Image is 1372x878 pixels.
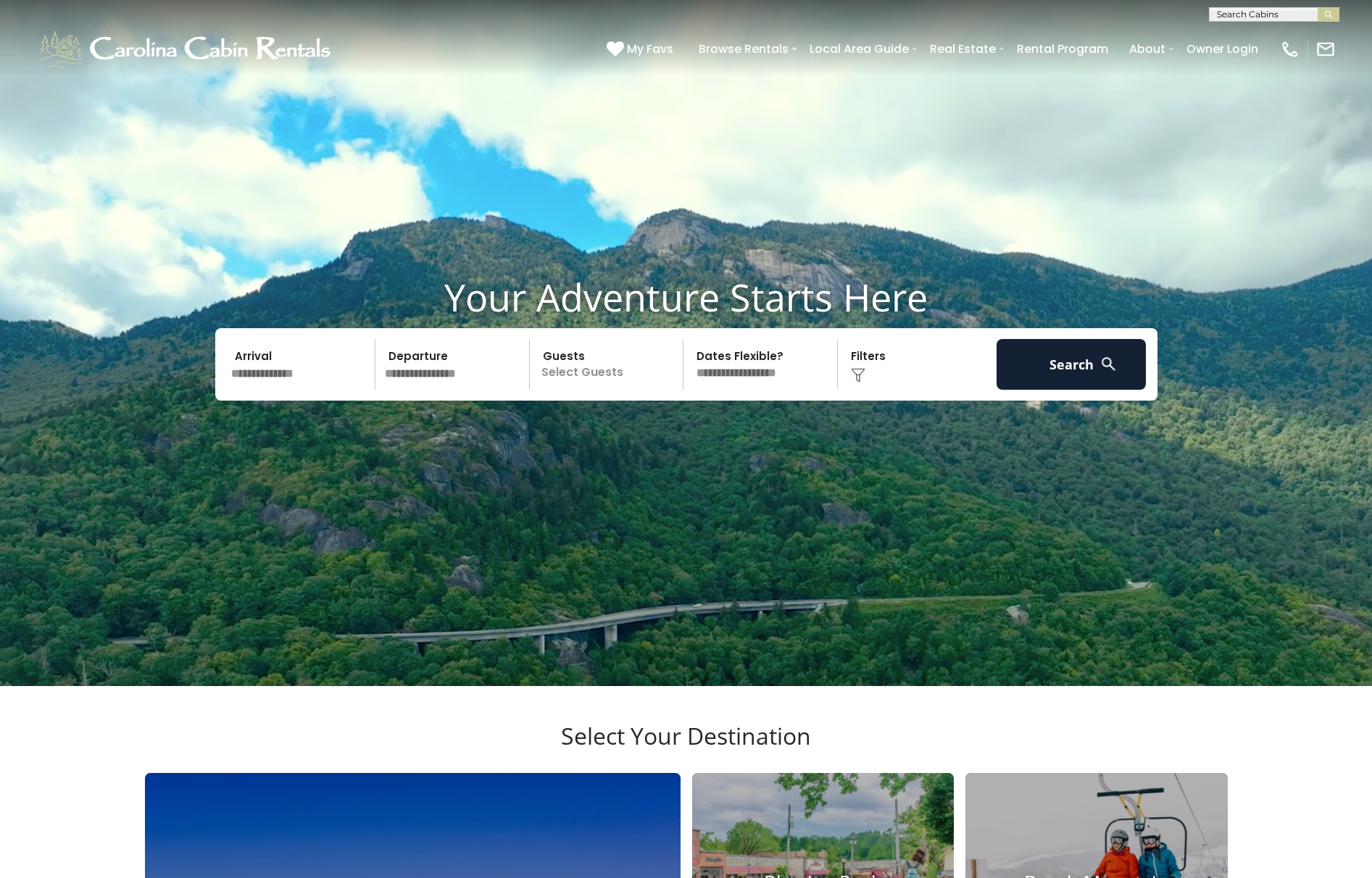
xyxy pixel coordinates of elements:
[802,36,916,62] a: Local Area Guide
[11,275,1361,319] h1: Your Adventure Starts Here
[1280,39,1300,59] img: phone-regular-white.png
[1179,36,1265,62] a: Owner Login
[36,28,337,71] img: White-1-1-2.png
[534,339,683,390] p: Select Guests
[1010,36,1115,62] a: Rental Program
[607,40,677,59] a: My Favs
[851,368,865,382] img: filter--v1.png
[627,40,673,58] span: My Favs
[691,36,796,62] a: Browse Rentals
[1099,355,1118,373] img: search-regular-white.png
[143,722,1230,773] h3: Select Your Destination
[1122,36,1173,62] a: About
[997,339,1147,390] button: Search
[923,36,1003,62] a: Real Estate
[1315,39,1336,59] img: mail-regular-white.png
